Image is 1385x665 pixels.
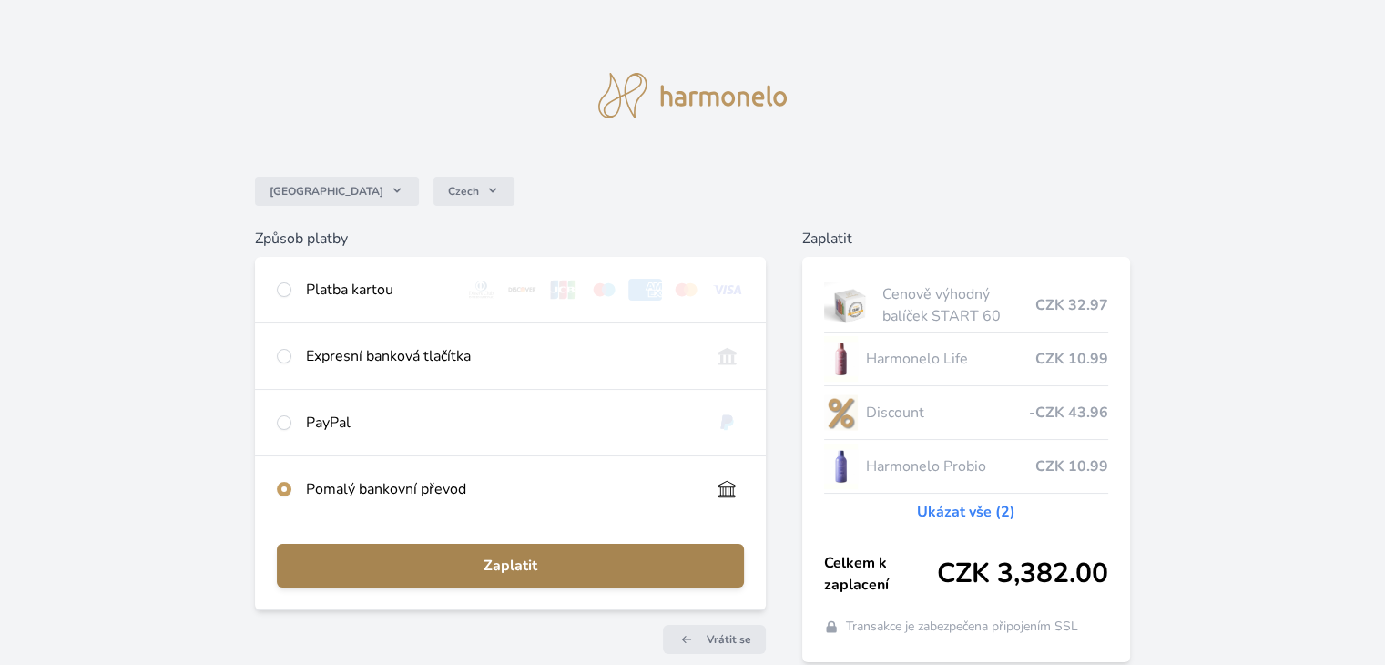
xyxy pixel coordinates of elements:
[824,282,876,328] img: start.jpg
[1029,402,1108,424] span: -CZK 43.96
[1035,294,1108,316] span: CZK 32.97
[306,478,695,500] div: Pomalý bankovní převod
[306,412,695,434] div: PayPal
[824,336,859,382] img: CLEAN_LIFE_se_stinem_x-lo.jpg
[865,348,1034,370] span: Harmonelo Life
[669,279,703,301] img: mc.svg
[255,228,765,250] h6: Způsob platby
[710,412,744,434] img: paypal.svg
[865,455,1034,477] span: Harmonelo Probio
[917,501,1015,523] a: Ukázat vše (2)
[433,177,514,206] button: Czech
[707,632,751,647] span: Vrátit se
[824,552,937,596] span: Celkem k zaplacení
[306,345,695,367] div: Expresní banková tlačítka
[291,555,728,577] span: Zaplatit
[505,279,539,301] img: discover.svg
[824,444,859,489] img: CLEAN_PROBIO_se_stinem_x-lo.jpg
[802,228,1130,250] h6: Zaplatit
[598,73,788,118] img: logo.svg
[546,279,580,301] img: jcb.svg
[270,184,383,199] span: [GEOGRAPHIC_DATA]
[587,279,621,301] img: maestro.svg
[464,279,498,301] img: diners.svg
[937,558,1108,590] span: CZK 3,382.00
[628,279,662,301] img: amex.svg
[306,279,450,301] div: Platba kartou
[277,544,743,588] button: Zaplatit
[846,618,1078,636] span: Transakce je zabezpečena připojením SSL
[255,177,419,206] button: [GEOGRAPHIC_DATA]
[710,345,744,367] img: onlineBanking_CZ.svg
[710,279,744,301] img: visa.svg
[1035,455,1108,477] span: CZK 10.99
[882,283,1034,327] span: Cenově výhodný balíček START 60
[448,184,479,199] span: Czech
[865,402,1028,424] span: Discount
[663,625,766,654] a: Vrátit se
[1035,348,1108,370] span: CZK 10.99
[824,390,859,435] img: discount-lo.png
[710,478,744,500] img: bankTransfer_IBAN.svg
